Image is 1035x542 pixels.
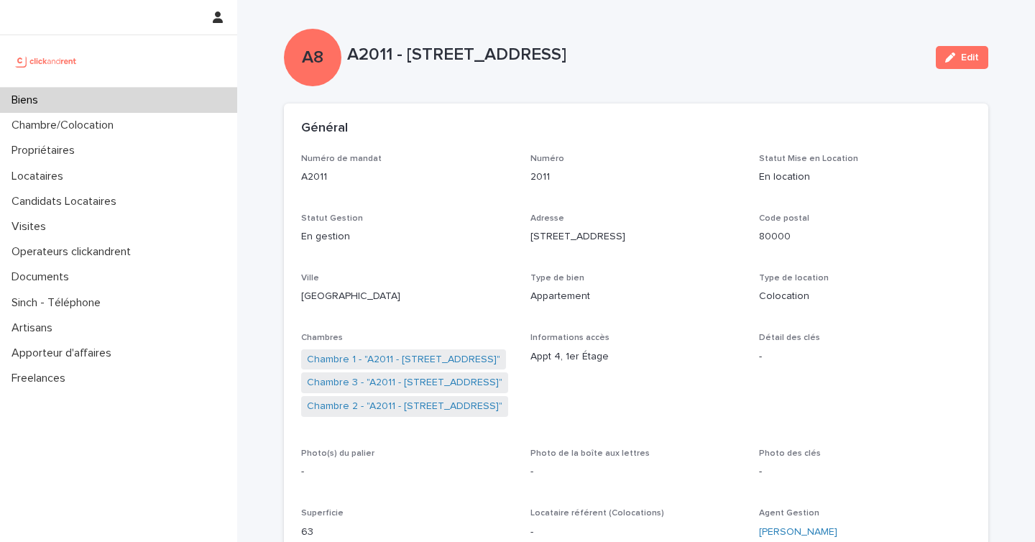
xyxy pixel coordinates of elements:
p: Freelances [6,372,77,385]
p: Biens [6,93,50,107]
span: Numéro [530,155,564,163]
span: Agent Gestion [759,509,819,518]
p: - [530,525,742,540]
p: A2011 [301,170,513,185]
p: 80000 [759,229,971,244]
p: 2011 [530,170,742,185]
p: Chambre/Colocation [6,119,125,132]
h2: Général [301,121,348,137]
p: Appartement [530,289,742,304]
span: Statut Mise en Location [759,155,858,163]
p: Locataires [6,170,75,183]
p: 63 [301,525,513,540]
p: Appt 4, 1er Étage [530,349,742,364]
p: - [530,464,742,479]
p: Documents [6,270,80,284]
span: Type de location [759,274,829,283]
p: Operateurs clickandrent [6,245,142,259]
p: - [301,464,513,479]
span: Superficie [301,509,344,518]
span: Photo(s) du palier [301,449,374,458]
p: Sinch - Téléphone [6,296,112,310]
p: Apporteur d'affaires [6,346,123,360]
p: Candidats Locataires [6,195,128,208]
p: [STREET_ADDRESS] [530,229,742,244]
span: Chambres [301,334,343,342]
p: A2011 - [STREET_ADDRESS] [347,45,924,65]
span: Edit [961,52,979,63]
a: [PERSON_NAME] [759,525,837,540]
p: Colocation [759,289,971,304]
span: Numéro de mandat [301,155,382,163]
span: Adresse [530,214,564,223]
p: En location [759,170,971,185]
span: Photo des clés [759,449,821,458]
p: Propriétaires [6,144,86,157]
span: Informations accès [530,334,609,342]
span: Locataire référent (Colocations) [530,509,664,518]
span: Type de bien [530,274,584,283]
p: Visites [6,220,57,234]
button: Edit [936,46,988,69]
p: Artisans [6,321,64,335]
p: [GEOGRAPHIC_DATA] [301,289,513,304]
p: - [759,464,971,479]
span: Code postal [759,214,809,223]
span: Ville [301,274,319,283]
span: Photo de la boîte aux lettres [530,449,650,458]
span: Détail des clés [759,334,820,342]
a: Chambre 2 - "A2011 - [STREET_ADDRESS]" [307,399,502,414]
span: Statut Gestion [301,214,363,223]
img: UCB0brd3T0yccxBKYDjQ [11,47,81,75]
p: - [759,349,971,364]
a: Chambre 3 - "A2011 - [STREET_ADDRESS]" [307,375,502,390]
p: En gestion [301,229,513,244]
a: Chambre 1 - "A2011 - [STREET_ADDRESS]" [307,352,500,367]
